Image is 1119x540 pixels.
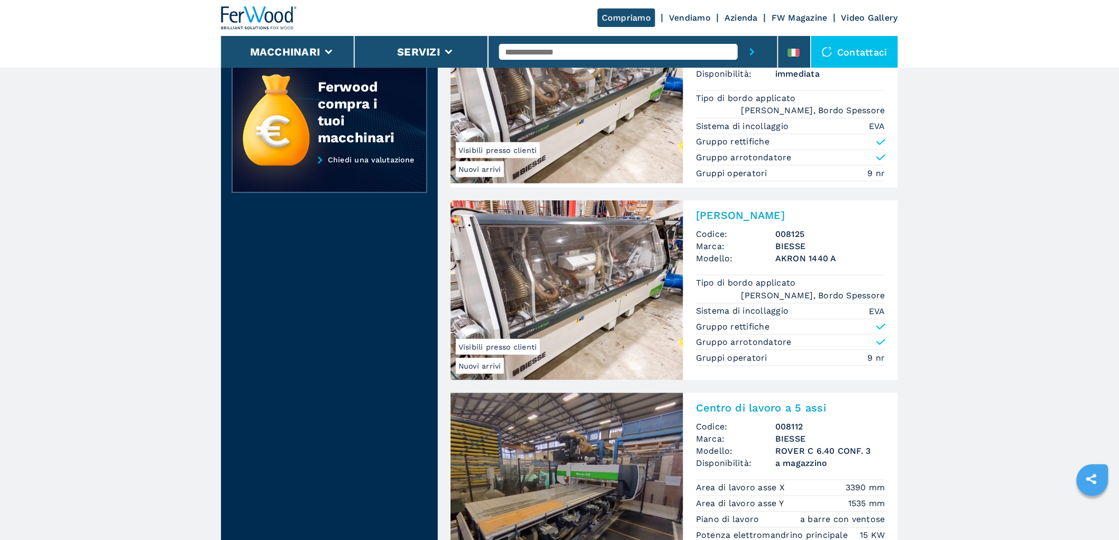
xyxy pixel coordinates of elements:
em: [PERSON_NAME], Bordo Spessore [741,104,885,116]
p: Area di lavoro asse Y [696,498,787,510]
em: a barre con ventose [800,514,885,526]
em: EVA [869,120,885,132]
p: Tipo di bordo applicato [696,277,799,289]
p: Area di lavoro asse X [696,482,788,494]
span: Disponibilità: [696,457,775,469]
a: Bordatrice Singola BIESSE AKRON 1440 ANuovi arriviVisibili presso clienti[PERSON_NAME]Codice:0081... [451,200,898,380]
button: Macchinari [250,45,320,58]
a: Chiedi una valutazione [232,155,427,194]
button: submit-button [738,36,767,68]
p: Gruppi operatori [696,168,770,179]
h3: ROVER C 6.40 CONF. 3 [775,445,885,457]
a: Vendiamo [669,13,711,23]
span: Codice: [696,420,775,433]
p: Gruppo arrotondatore [696,152,792,163]
span: Marca: [696,240,775,252]
a: Azienda [724,13,758,23]
p: Gruppi operatori [696,352,770,364]
button: Servizi [397,45,440,58]
span: a magazzino [775,457,885,469]
p: Tipo di bordo applicato [696,93,799,104]
img: Bordatrice Singola BIESSE AKRON 1440 A [451,200,683,380]
p: Sistema di incollaggio [696,121,792,132]
span: Codice: [696,228,775,240]
img: Bordatrice Singola BIESSE + FORMETAL AKRON 1440 A [451,4,683,184]
span: Modello: [696,252,775,264]
span: Disponibilità: [696,68,775,80]
h3: BIESSE [775,433,885,445]
p: Gruppo rettifiche [696,321,769,333]
div: Contattaci [811,36,898,68]
p: Gruppo rettifiche [696,136,769,148]
em: 3390 mm [846,482,885,494]
h3: BIESSE [775,240,885,252]
em: 9 nr [868,352,885,364]
div: Ferwood compra i tuoi macchinari [318,78,406,146]
em: EVA [869,305,885,317]
iframe: Chat [1074,492,1111,532]
img: Contattaci [822,47,832,57]
h2: Centro di lavoro a 5 assi [696,401,885,414]
h3: 008112 [775,420,885,433]
span: Marca: [696,433,775,445]
p: Gruppo arrotondatore [696,336,792,348]
h3: 008125 [775,228,885,240]
a: Bordatrice Singola BIESSE + FORMETAL AKRON 1440 ANuovi arriviVisibili presso clienti[PERSON_NAME]... [451,4,898,188]
span: immediata [775,68,885,80]
a: Compriamo [598,8,655,27]
span: Nuovi arrivi [456,358,504,374]
em: 1535 mm [848,498,885,510]
h2: [PERSON_NAME] [696,209,885,222]
em: [PERSON_NAME], Bordo Spessore [741,289,885,301]
span: Visibili presso clienti [456,142,540,158]
a: Video Gallery [841,13,898,23]
a: sharethis [1078,466,1105,492]
span: Modello: [696,445,775,457]
p: Piano di lavoro [696,514,762,526]
span: Visibili presso clienti [456,339,540,355]
img: Ferwood [221,6,297,30]
em: 9 nr [868,167,885,179]
span: Nuovi arrivi [456,161,504,177]
a: FW Magazine [772,13,828,23]
h3: AKRON 1440 A [775,252,885,264]
p: Sistema di incollaggio [696,305,792,317]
